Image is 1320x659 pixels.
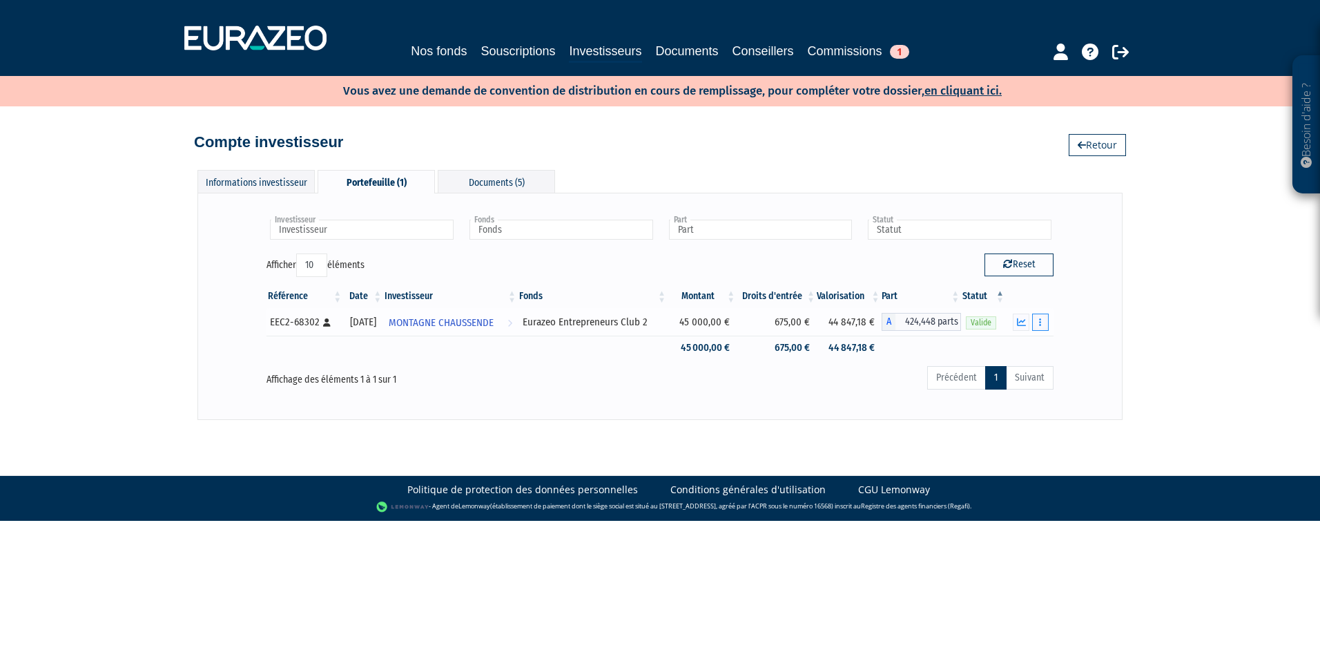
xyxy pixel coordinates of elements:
a: MONTAGNE CHAUSSENDE [383,308,518,336]
div: Portefeuille (1) [318,170,435,193]
img: logo-lemonway.png [376,500,429,514]
i: [Français] Personne physique [323,318,331,327]
th: Investisseur: activer pour trier la colonne par ordre croissant [383,285,518,308]
td: 45 000,00 € [668,336,737,360]
th: Montant: activer pour trier la colonne par ordre croissant [668,285,737,308]
a: Retour [1069,134,1126,156]
div: EEC2-68302 [270,315,338,329]
th: Date: activer pour trier la colonne par ordre croissant [343,285,383,308]
td: 675,00 € [737,308,817,336]
td: 675,00 € [737,336,817,360]
a: Investisseurs [569,41,641,63]
button: Reset [984,254,1054,276]
th: Valorisation: activer pour trier la colonne par ordre croissant [817,285,882,308]
label: Afficher éléments [266,254,365,277]
a: Lemonway [458,502,490,510]
a: 1 [985,366,1007,390]
p: Vous avez une demande de convention de distribution en cours de remplissage, pour compléter votre... [303,79,1002,99]
a: Commissions1 [808,41,909,61]
a: Registre des agents financiers (Regafi) [861,502,970,510]
th: Référence : activer pour trier la colonne par ordre croissant [266,285,343,308]
a: Conseillers [732,41,794,61]
p: Besoin d'aide ? [1299,63,1314,187]
a: Politique de protection des données personnelles [407,483,638,497]
h4: Compte investisseur [194,134,343,151]
td: 45 000,00 € [668,308,737,336]
td: 44 847,18 € [817,308,882,336]
span: 424,448 parts [895,313,962,331]
i: Voir l'investisseur [507,310,512,336]
a: Documents [656,41,719,61]
a: Nos fonds [411,41,467,61]
div: Affichage des éléments 1 à 1 sur 1 [266,365,583,387]
a: Conditions générales d'utilisation [670,483,826,497]
div: Eurazeo Entrepreneurs Club 2 [523,315,663,329]
div: Documents (5) [438,170,555,193]
th: Fonds: activer pour trier la colonne par ordre croissant [518,285,668,308]
a: Souscriptions [481,41,555,61]
span: A [882,313,895,331]
span: Valide [966,316,996,329]
span: MONTAGNE CHAUSSENDE [389,310,494,336]
th: Part: activer pour trier la colonne par ordre croissant [882,285,962,308]
div: A - Eurazeo Entrepreneurs Club 2 [882,313,962,331]
div: [DATE] [348,315,378,329]
a: CGU Lemonway [858,483,930,497]
span: 1 [890,45,909,59]
select: Afficheréléments [296,254,327,277]
th: Droits d'entrée: activer pour trier la colonne par ordre croissant [737,285,817,308]
th: Statut : activer pour trier la colonne par ordre d&eacute;croissant [961,285,1006,308]
div: Informations investisseur [197,170,315,193]
td: 44 847,18 € [817,336,882,360]
a: en cliquant ici. [924,84,1002,98]
div: - Agent de (établissement de paiement dont le siège social est situé au [STREET_ADDRESS], agréé p... [14,500,1306,514]
img: 1732889491-logotype_eurazeo_blanc_rvb.png [184,26,327,50]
